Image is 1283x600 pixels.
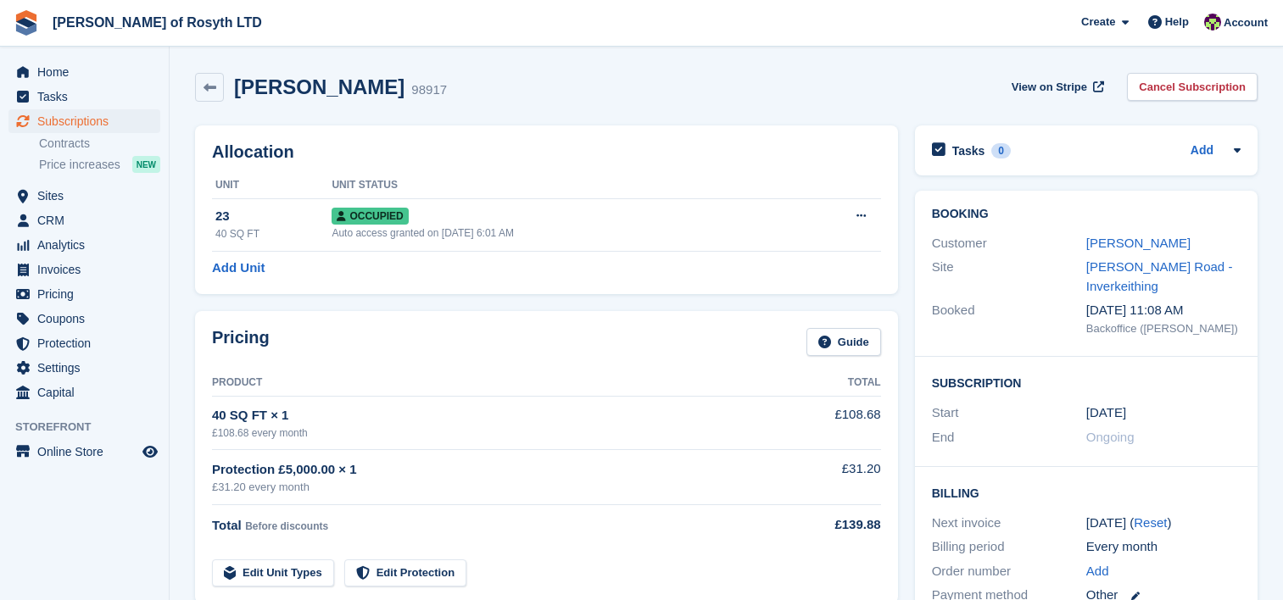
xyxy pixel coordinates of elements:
a: Edit Protection [344,559,466,587]
div: £108.68 every month [212,425,778,441]
span: Invoices [37,258,139,281]
td: £31.20 [778,450,881,505]
th: Unit [212,172,332,199]
div: End [932,428,1086,447]
div: [DATE] ( ) [1086,514,1241,533]
span: Sites [37,184,139,208]
span: Coupons [37,307,139,331]
a: menu [8,381,160,404]
div: Billing period [932,537,1086,557]
th: Unit Status [332,172,791,199]
a: Edit Unit Types [212,559,334,587]
div: Order number [932,562,1086,581]
a: menu [8,258,160,281]
div: Customer [932,234,1086,253]
a: menu [8,208,160,232]
span: Tasks [37,85,139,108]
th: Product [212,369,778,397]
span: Before discounts [245,520,328,532]
div: £139.88 [778,515,881,535]
a: menu [8,184,160,208]
span: Home [37,60,139,84]
div: 40 SQ FT [215,226,332,242]
span: Pricing [37,282,139,306]
span: View on Stripe [1012,79,1087,96]
a: [PERSON_NAME] [1086,236,1191,250]
div: £31.20 every month [212,479,778,496]
span: Price increases [39,157,120,173]
a: [PERSON_NAME] of Rosyth LTD [46,8,269,36]
h2: Allocation [212,142,881,162]
a: menu [8,233,160,257]
span: Protection [37,331,139,355]
h2: Billing [932,484,1241,501]
div: Every month [1086,537,1241,557]
div: Backoffice ([PERSON_NAME]) [1086,320,1241,337]
a: Cancel Subscription [1127,73,1258,101]
a: Add [1086,562,1109,581]
span: Capital [37,381,139,404]
span: CRM [37,208,139,232]
a: Guide [806,328,881,356]
h2: Tasks [952,143,985,158]
div: 0 [991,143,1011,158]
span: Online Store [37,440,139,464]
span: Analytics [37,233,139,257]
a: Add [1191,142,1213,161]
div: Next invoice [932,514,1086,533]
a: Contracts [39,136,160,152]
span: Settings [37,356,139,380]
a: menu [8,331,160,355]
span: Help [1165,14,1189,31]
span: Create [1081,14,1115,31]
span: Occupied [332,208,408,225]
h2: [PERSON_NAME] [234,75,404,98]
span: Subscriptions [37,109,139,133]
h2: Subscription [932,374,1241,391]
a: Preview store [140,442,160,462]
div: 98917 [411,81,447,100]
div: 23 [215,207,332,226]
td: £108.68 [778,396,881,449]
a: menu [8,109,160,133]
img: stora-icon-8386f47178a22dfd0bd8f6a31ec36ba5ce8667c1dd55bd0f319d3a0aa187defe.svg [14,10,39,36]
a: menu [8,282,160,306]
h2: Booking [932,208,1241,221]
a: menu [8,440,160,464]
a: menu [8,307,160,331]
div: 40 SQ FT × 1 [212,406,778,425]
a: Reset [1134,515,1167,530]
th: Total [778,369,881,397]
a: Add Unit [212,258,265,278]
a: menu [8,85,160,108]
a: [PERSON_NAME] Road - Inverkeithing [1086,259,1233,293]
h2: Pricing [212,328,270,356]
a: Price increases NEW [39,155,160,174]
div: [DATE] 11:08 AM [1086,301,1241,320]
a: menu [8,60,160,84]
a: View on Stripe [1005,73,1107,101]
div: Protection £5,000.00 × 1 [212,460,778,480]
div: Site [932,258,1086,296]
div: Booked [932,301,1086,336]
a: menu [8,356,160,380]
time: 2025-07-31 23:00:00 UTC [1086,403,1126,423]
span: Storefront [15,419,169,436]
img: Nina Briggs [1204,14,1221,31]
div: Start [932,403,1086,423]
span: Ongoing [1086,430,1135,444]
div: NEW [132,156,160,173]
div: Auto access granted on [DATE] 6:01 AM [332,225,791,241]
span: Account [1224,14,1268,31]
span: Total [212,518,242,532]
